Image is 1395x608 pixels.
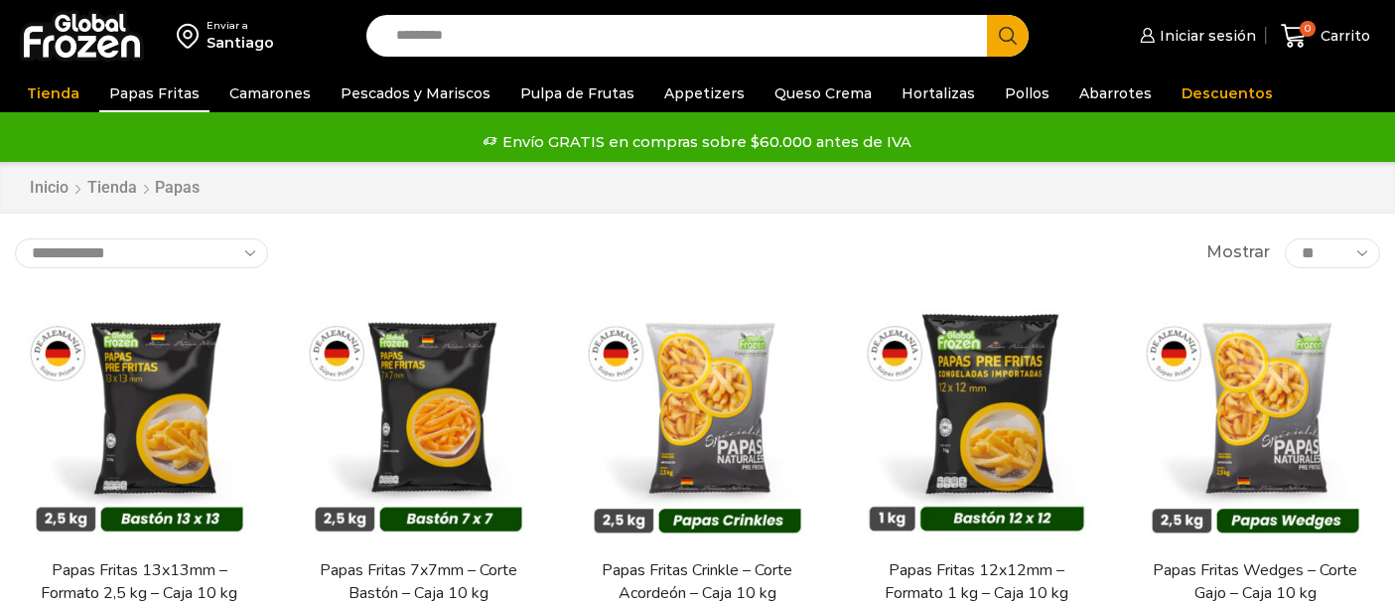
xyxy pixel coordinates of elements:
[331,75,500,112] a: Pescados y Mariscos
[219,75,321,112] a: Camarones
[155,178,200,197] h1: Papas
[1300,21,1316,37] span: 0
[86,177,138,200] a: Tienda
[207,19,274,33] div: Enviar a
[1276,13,1375,60] a: 0 Carrito
[28,559,252,605] a: Papas Fritas 13x13mm – Formato 2,5 kg – Caja 10 kg
[995,75,1059,112] a: Pollos
[654,75,755,112] a: Appetizers
[29,177,200,200] nav: Breadcrumb
[1206,241,1270,264] span: Mostrar
[1144,559,1368,605] a: Papas Fritas Wedges – Corte Gajo – Caja 10 kg
[1135,16,1256,56] a: Iniciar sesión
[1155,26,1256,46] span: Iniciar sesión
[1172,75,1283,112] a: Descuentos
[17,75,89,112] a: Tienda
[15,238,268,268] select: Pedido de la tienda
[1069,75,1162,112] a: Abarrotes
[1316,26,1370,46] span: Carrito
[892,75,985,112] a: Hortalizas
[307,559,531,605] a: Papas Fritas 7x7mm – Corte Bastón – Caja 10 kg
[865,559,1089,605] a: Papas Fritas 12x12mm – Formato 1 kg – Caja 10 kg
[586,559,810,605] a: Papas Fritas Crinkle – Corte Acordeón – Caja 10 kg
[987,15,1029,57] button: Search button
[207,33,274,53] div: Santiago
[99,75,209,112] a: Papas Fritas
[510,75,644,112] a: Pulpa de Frutas
[177,19,207,53] img: address-field-icon.svg
[765,75,882,112] a: Queso Crema
[29,177,70,200] a: Inicio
